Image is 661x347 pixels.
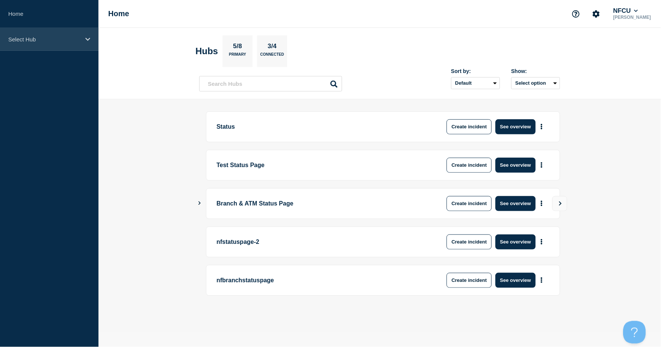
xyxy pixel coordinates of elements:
[496,273,535,288] button: See overview
[447,119,492,134] button: Create incident
[623,321,646,344] iframe: Help Scout Beacon - Open
[511,77,560,89] button: Select option
[217,273,424,288] p: nfbranchstatuspage
[265,43,280,52] p: 3/4
[496,234,535,250] button: See overview
[537,196,547,210] button: More actions
[447,273,492,288] button: Create incident
[612,15,653,20] p: [PERSON_NAME]
[447,158,492,173] button: Create incident
[537,120,547,134] button: More actions
[451,77,500,89] select: Sort by
[552,196,567,211] button: View
[8,36,80,43] p: Select Hub
[511,68,560,74] div: Show:
[217,234,424,250] p: nfstatuspage-2
[217,158,424,173] p: Test Status Page
[230,43,245,52] p: 5/8
[196,46,218,56] h2: Hubs
[108,9,129,18] h1: Home
[198,201,202,206] button: Show Connected Hubs
[217,119,424,134] p: Status
[447,234,492,250] button: Create incident
[451,68,500,74] div: Sort by:
[612,7,640,15] button: NFCU
[537,158,547,172] button: More actions
[588,6,604,22] button: Account settings
[199,76,342,91] input: Search Hubs
[496,158,535,173] button: See overview
[568,6,584,22] button: Support
[496,196,535,211] button: See overview
[260,52,284,60] p: Connected
[447,196,492,211] button: Create incident
[537,273,547,287] button: More actions
[496,119,535,134] button: See overview
[217,196,424,211] p: Branch & ATM Status Page
[537,235,547,249] button: More actions
[229,52,246,60] p: Primary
